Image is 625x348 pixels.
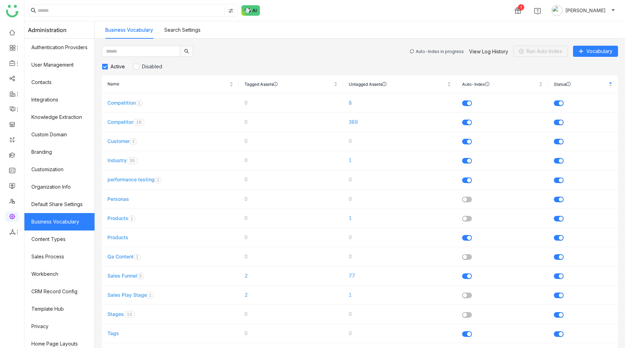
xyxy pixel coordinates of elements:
[105,27,153,33] a: Business Vocabulary
[239,266,343,286] td: 2
[24,39,95,56] a: Authentication Providers
[24,178,95,196] a: Organization Info
[28,21,67,39] span: Administration
[134,254,141,260] nz-badge-sup: 1
[24,74,95,91] a: Contacts
[107,100,136,106] a: Competition
[343,170,457,189] td: 0
[24,56,95,74] a: User Management
[127,157,138,164] nz-badge-sup: 36
[469,48,508,54] a: View Log History
[239,305,343,324] td: 0
[157,177,159,184] p: 1
[124,311,135,318] nz-badge-sup: 10
[107,196,129,202] a: Personas
[149,292,152,299] p: 1
[534,8,541,15] img: help.svg
[586,47,612,55] span: Vocabulary
[139,119,142,126] p: 6
[239,93,343,113] td: 0
[343,190,457,209] td: 0
[129,157,132,164] p: 3
[239,324,343,343] td: 0
[343,209,457,228] td: 1
[518,4,524,10] div: 1
[343,228,457,247] td: 0
[24,108,95,126] a: Knowledge Extraction
[349,82,446,86] span: Untagged Assets
[343,132,457,151] td: 0
[343,93,457,113] td: 8
[6,5,18,17] img: logo
[239,190,343,209] td: 0
[107,292,147,298] a: Sales Play Stage
[239,113,343,132] td: 0
[129,311,132,318] p: 0
[343,286,457,305] td: 1
[343,324,457,343] td: 0
[239,247,343,266] td: 0
[130,215,133,222] p: 1
[147,292,154,299] nz-badge-sup: 1
[462,82,537,86] span: Auto-Index
[24,300,95,318] a: Template Hub
[416,49,464,54] div: Auto-Index in progress
[136,254,138,260] p: 1
[107,215,128,221] a: Products
[343,266,457,286] td: 77
[239,170,343,189] td: 0
[513,46,568,57] button: Run Auto-Index
[239,132,343,151] td: 0
[107,176,155,182] a: performance testing
[239,286,343,305] td: 2
[24,318,95,335] a: Privacy
[554,82,607,86] span: Status
[343,151,457,170] td: 1
[550,5,617,16] button: [PERSON_NAME]
[139,273,142,280] p: 5
[24,213,95,230] a: Business Vocabulary
[107,330,119,336] a: Tags
[107,119,133,125] a: Competitor
[239,151,343,170] td: 0
[573,46,618,57] button: Vocabulary
[24,283,95,300] a: CRM Record Config
[565,7,605,14] span: [PERSON_NAME]
[343,305,457,324] td: 0
[24,248,95,265] a: Sales Process
[132,138,135,145] p: 2
[133,119,144,126] nz-badge-sup: 16
[107,138,130,144] a: Customer
[24,265,95,283] a: Workbench
[551,5,563,16] img: avatar
[130,138,137,145] nz-badge-sup: 2
[107,311,124,317] a: Stages
[24,161,95,178] a: Customization
[24,91,95,108] a: Integrations
[107,254,134,259] a: Qa Content
[107,273,137,279] a: Sales Funnel
[24,196,95,213] a: Default Share Settings
[107,157,127,163] a: Industry
[24,126,95,143] a: Custom Domain
[136,100,143,107] nz-badge-sup: 1
[343,113,457,132] td: 389
[137,273,144,280] nz-badge-sup: 5
[244,82,332,86] span: Tagged Assets
[107,234,128,240] a: Products
[132,157,135,164] p: 6
[136,119,139,126] p: 1
[127,311,129,318] p: 1
[128,215,135,222] nz-badge-sup: 1
[239,228,343,247] td: 0
[164,27,201,33] a: Search Settings
[138,100,141,107] p: 1
[343,247,457,266] td: 0
[139,63,165,69] span: Disabled
[108,63,128,69] span: Active
[24,143,95,161] a: Branding
[241,5,260,16] img: ask-buddy-normal.svg
[155,177,161,184] nz-badge-sup: 1
[24,230,95,248] a: Content Types
[239,209,343,228] td: 0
